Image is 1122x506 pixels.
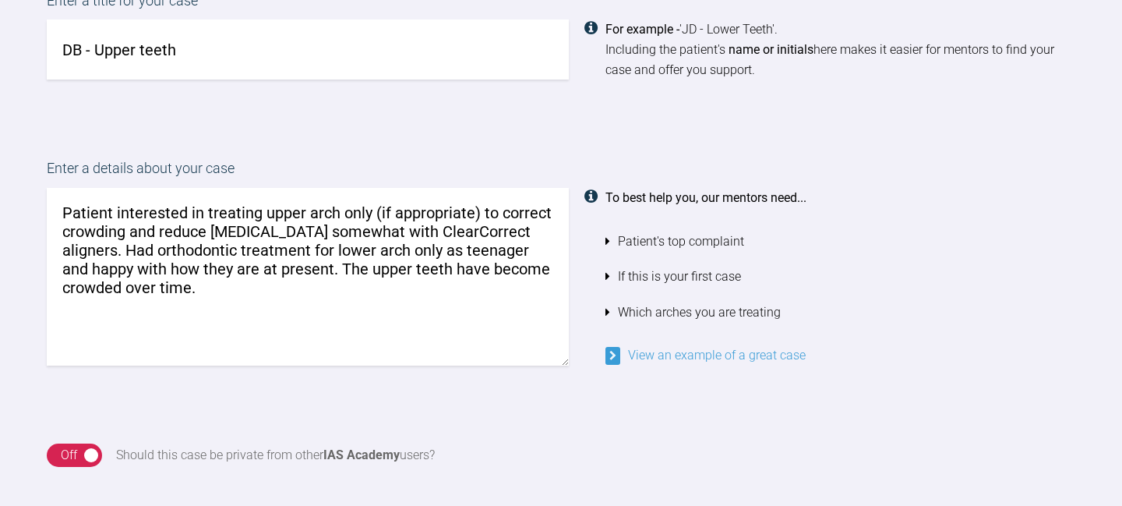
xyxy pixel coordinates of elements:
li: If this is your first case [605,259,1075,295]
a: View an example of a great case [605,348,806,363]
strong: name or initials [729,42,813,57]
li: Which arches you are treating [605,295,1075,331]
div: Off [61,445,77,465]
strong: IAS Academy [323,448,400,462]
div: 'JD - Lower Teeth'. Including the patient's here makes it easier for mentors to find your case an... [605,19,1075,80]
li: Patient's top complaint [605,224,1075,260]
strong: For example - [605,22,679,37]
div: Should this case be private from other users? [116,445,435,465]
input: JD - Lower Teeth [47,19,569,80]
textarea: Patient interested in treating upper arch only (if appropriate) to correct crowding and reduce [M... [47,188,569,366]
label: Enter a details about your case [47,157,1075,188]
strong: To best help you, our mentors need... [605,190,806,205]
